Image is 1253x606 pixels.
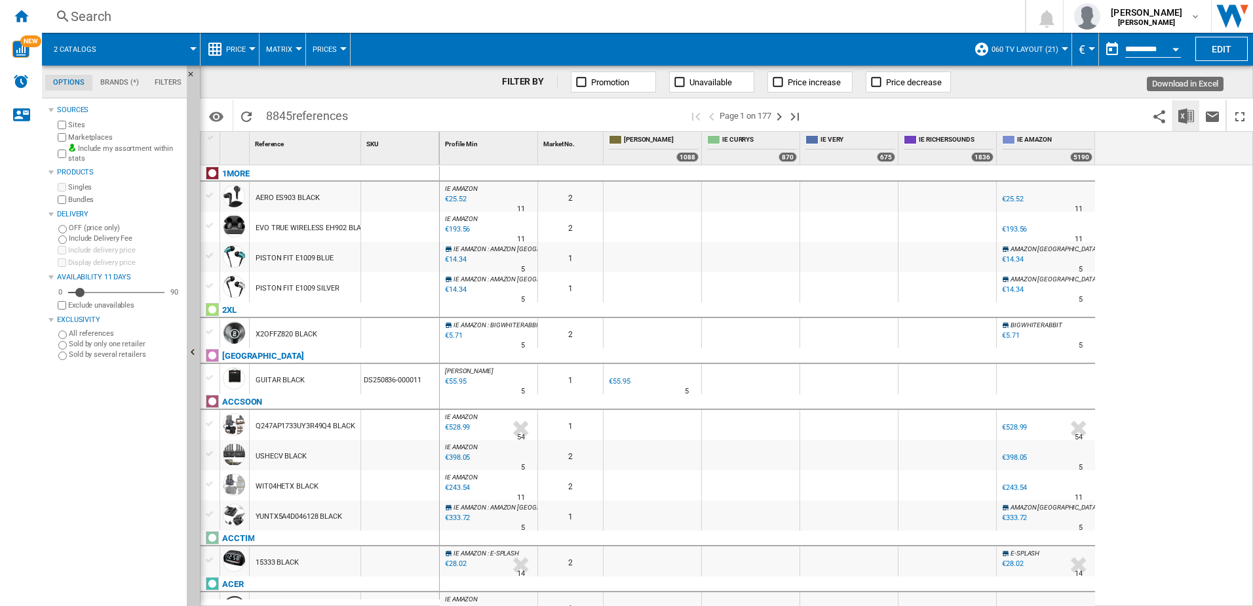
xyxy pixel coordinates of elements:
[1178,108,1194,124] img: excel-24x24.png
[58,301,66,310] input: Display delivery price
[722,135,797,146] span: IE CURRYS
[919,135,993,146] span: IE RICHERSOUNDS
[538,546,603,576] div: 2
[992,45,1058,54] span: 060 TV Layout (21)
[538,212,603,242] div: 2
[1002,195,1023,203] div: €25.52
[1002,423,1027,432] div: €528.99
[521,263,525,276] div: Delivery Time : 5 days
[364,132,439,152] div: Sort None
[68,132,182,142] label: Marketplaces
[1017,135,1092,146] span: IE AMAZON
[538,242,603,272] div: 1
[68,245,182,255] label: Include delivery price
[488,321,541,329] span: : BIGWHITERABBIT
[443,557,466,571] div: Last updated : Friday, 26 September 2025 00:06
[974,33,1065,66] div: 060 TV Layout (21)
[607,375,630,388] div: €55.95
[787,100,803,131] button: Last page
[57,167,182,178] div: Products
[256,243,334,273] div: PISTON FIT E1009 BLUE
[1000,329,1020,342] div: €5.71
[1002,255,1023,264] div: €14.34
[1002,331,1020,340] div: €5.71
[453,550,486,557] span: IE AMAZON
[685,385,689,398] div: Delivery Time : 5 days
[803,132,898,165] div: IE VERY 675 offers sold by IE VERY
[57,209,182,220] div: Delivery
[1000,223,1027,236] div: €193.56
[256,183,319,213] div: AERO ES903 BLACK
[68,144,182,164] label: Include my assortment within stats
[1000,557,1023,571] div: €28.02
[445,413,478,420] span: IE AMAZON
[1173,100,1199,131] button: Download in Excel
[538,440,603,470] div: 2
[1011,504,1098,511] span: AMAZON [GEOGRAPHIC_DATA]
[443,253,466,266] div: Last updated : Friday, 26 September 2025 00:15
[45,75,92,91] md-tab-item: Options
[313,45,337,54] span: Prices
[445,367,493,374] span: [PERSON_NAME]
[992,33,1065,66] button: 060 TV Layout (21)
[1002,514,1027,522] div: €333.72
[252,132,360,152] div: Sort None
[256,319,317,350] div: X2OFFZ820 BLACK
[1079,33,1092,66] button: €
[364,132,439,152] div: SKU Sort None
[1079,263,1083,276] div: Delivery Time : 5 days
[256,273,339,304] div: PISTON FIT E1009 SILVER
[771,100,787,131] button: Next page
[1000,512,1027,525] div: €333.72
[1074,3,1100,30] img: profile.jpg
[256,365,305,395] div: GUITAR BLACK
[226,33,252,66] button: Price
[69,223,182,233] label: OFF (price only)
[1002,483,1027,492] div: €243.54
[453,504,486,511] span: IE AMAZON
[521,385,525,398] div: Delivery Time : 5 days
[1011,275,1098,283] span: AMAZON [GEOGRAPHIC_DATA]
[55,287,66,297] div: 0
[361,364,439,394] div: DS250836-000011
[538,470,603,500] div: 2
[689,77,732,87] span: Unavailable
[252,132,360,152] div: Reference Sort None
[517,491,525,504] div: Delivery Time : 11 days
[541,132,603,152] div: Market No. Sort None
[226,45,246,54] span: Price
[147,75,189,91] md-tab-item: Filters
[1002,225,1027,233] div: €193.56
[445,185,478,192] span: IE AMAZON
[266,33,299,66] button: Matrix
[313,33,343,66] div: Prices
[58,235,67,244] input: Include Delivery Fee
[624,135,699,146] span: [PERSON_NAME]
[292,109,348,123] span: references
[12,41,29,58] img: wise-card.svg
[1002,559,1023,568] div: €28.02
[538,364,603,394] div: 1
[767,71,853,92] button: Price increase
[69,329,182,338] label: All references
[443,375,466,388] div: Last updated : Friday, 26 September 2025 11:02
[1011,550,1039,557] span: E-SPLASH
[1199,100,1225,131] button: Send this report by email
[443,193,466,206] div: Last updated : Friday, 26 September 2025 00:03
[187,66,202,89] button: Hide
[886,77,942,87] span: Price decrease
[57,315,182,325] div: Exclusivity
[68,258,182,268] label: Display delivery price
[13,73,29,89] img: alerts-logo.svg
[517,431,525,444] div: Delivery Time : 54 days
[68,286,164,299] md-slider: Availability
[366,140,379,148] span: SKU
[704,100,720,131] button: >Previous page
[1079,43,1085,56] span: €
[1099,36,1125,62] button: md-calendar
[538,500,603,531] div: 1
[488,550,519,557] span: : E-SPLASH
[68,300,182,310] label: Exclude unavailables
[256,502,342,532] div: YUNTX5A4D046128 BLACK
[442,132,537,152] div: Sort None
